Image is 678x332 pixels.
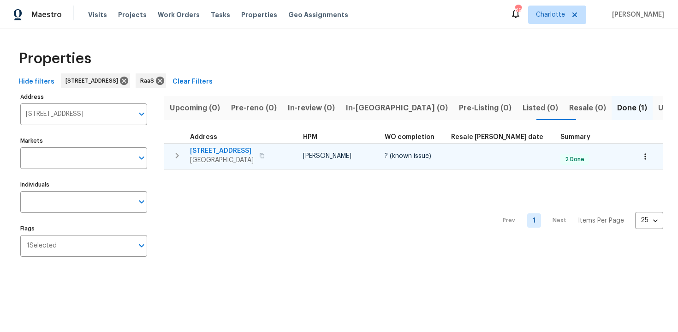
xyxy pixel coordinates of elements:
div: [STREET_ADDRESS] [61,73,130,88]
span: [STREET_ADDRESS] [65,76,122,85]
span: In-review (0) [288,102,335,115]
span: Pre-Listing (0) [459,102,511,115]
button: Open [135,108,148,121]
button: Open [135,239,148,252]
span: Resale (0) [569,102,606,115]
span: Tasks [211,12,230,18]
span: ? (known issue) [385,153,431,159]
span: HPM [303,134,317,140]
div: RaaS [136,73,166,88]
span: Clear Filters [172,76,213,88]
label: Individuals [20,182,147,187]
span: Summary [560,134,590,140]
span: 2 Done [561,156,588,163]
span: WO completion [385,134,434,140]
span: Visits [88,10,107,19]
span: 1 Selected [27,242,57,250]
span: Properties [18,54,91,63]
span: Resale [PERSON_NAME] date [451,134,543,140]
span: Upcoming (0) [170,102,220,115]
label: Address [20,94,147,100]
label: Markets [20,138,147,144]
span: In-[GEOGRAPHIC_DATA] (0) [346,102,448,115]
span: [PERSON_NAME] [608,10,664,19]
span: [STREET_ADDRESS] [190,146,254,156]
span: Done (1) [617,102,647,115]
span: Properties [241,10,277,19]
span: Geo Assignments [288,10,348,19]
span: [PERSON_NAME] [303,153,351,159]
div: 25 [635,208,663,232]
span: Listed (0) [523,102,558,115]
span: [GEOGRAPHIC_DATA] [190,156,254,165]
a: Goto page 1 [527,213,541,228]
div: 69 [515,6,521,15]
button: Open [135,151,148,164]
label: Flags [20,226,147,231]
button: Open [135,195,148,208]
nav: Pagination Navigation [494,175,663,266]
span: Projects [118,10,147,19]
p: Items Per Page [578,216,624,225]
span: Charlotte [536,10,565,19]
span: Hide filters [18,76,54,88]
button: Clear Filters [169,73,216,91]
span: Work Orders [158,10,200,19]
span: RaaS [140,76,158,85]
span: Pre-reno (0) [231,102,277,115]
span: Maestro [31,10,62,19]
span: Address [190,134,217,140]
button: Hide filters [15,73,58,91]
